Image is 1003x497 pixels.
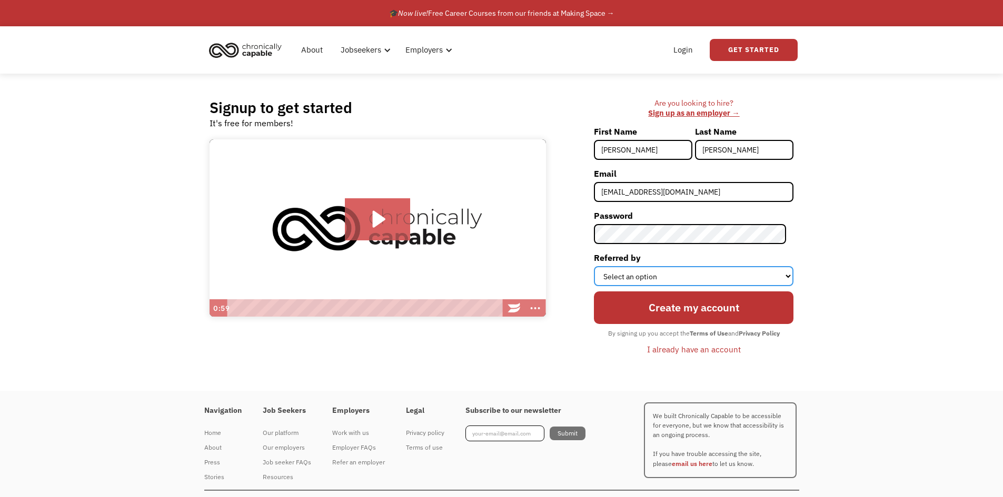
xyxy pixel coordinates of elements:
[204,427,242,439] div: Home
[263,455,311,470] a: Job seeker FAQs
[644,402,797,478] p: We built Chronically Capable to be accessible for everyone, but we know that accessibility is an ...
[210,139,546,317] img: Introducing Chronically Capable
[206,38,290,62] a: home
[263,406,311,415] h4: Job Seekers
[406,406,444,415] h4: Legal
[672,460,712,468] a: email us here
[206,38,285,62] img: Chronically Capable logo
[594,182,793,202] input: john@doe.com
[647,343,741,356] div: I already have an account
[465,425,585,441] form: Footer Newsletter
[332,425,385,440] a: Work with us
[594,123,793,358] form: Member-Signup-Form
[334,33,394,67] div: Jobseekers
[648,108,739,118] a: Sign up as an employer →
[332,406,385,415] h4: Employers
[210,117,293,129] div: It's free for members!
[594,140,692,160] input: Joni
[232,299,499,317] div: Playbar
[710,39,798,61] a: Get Started
[204,425,242,440] a: Home
[406,441,444,454] div: Terms of use
[398,8,428,18] em: Now live!
[204,406,242,415] h4: Navigation
[204,471,242,483] div: Stories
[405,44,443,56] div: Employers
[263,441,311,454] div: Our employers
[204,470,242,484] a: Stories
[345,198,411,240] button: Play Video: Introducing Chronically Capable
[263,427,311,439] div: Our platform
[594,249,793,266] label: Referred by
[667,33,699,67] a: Login
[465,425,544,441] input: your-email@email.com
[295,33,329,67] a: About
[399,33,455,67] div: Employers
[406,427,444,439] div: Privacy policy
[332,455,385,470] a: Refer an employer
[332,427,385,439] div: Work with us
[594,291,793,324] input: Create my account
[639,340,749,358] a: I already have an account
[332,440,385,455] a: Employer FAQs
[739,329,780,337] strong: Privacy Policy
[204,456,242,469] div: Press
[594,98,793,118] div: Are you looking to hire? ‍
[332,441,385,454] div: Employer FAQs
[210,98,352,117] h2: Signup to get started
[690,329,728,337] strong: Terms of Use
[594,123,692,140] label: First Name
[504,299,525,317] a: Wistia Logo -- Learn More
[263,470,311,484] a: Resources
[263,425,311,440] a: Our platform
[263,456,311,469] div: Job seeker FAQs
[603,327,785,340] div: By signing up you accept the and
[594,165,793,182] label: Email
[695,140,793,160] input: Mitchell
[204,455,242,470] a: Press
[341,44,381,56] div: Jobseekers
[263,471,311,483] div: Resources
[594,207,793,224] label: Password
[550,427,585,440] input: Submit
[695,123,793,140] label: Last Name
[332,456,385,469] div: Refer an employer
[204,441,242,454] div: About
[465,406,585,415] h4: Subscribe to our newsletter
[406,440,444,455] a: Terms of use
[204,440,242,455] a: About
[406,425,444,440] a: Privacy policy
[389,7,614,19] div: 🎓 Free Career Courses from our friends at Making Space →
[525,299,546,317] button: Show more buttons
[263,440,311,455] a: Our employers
